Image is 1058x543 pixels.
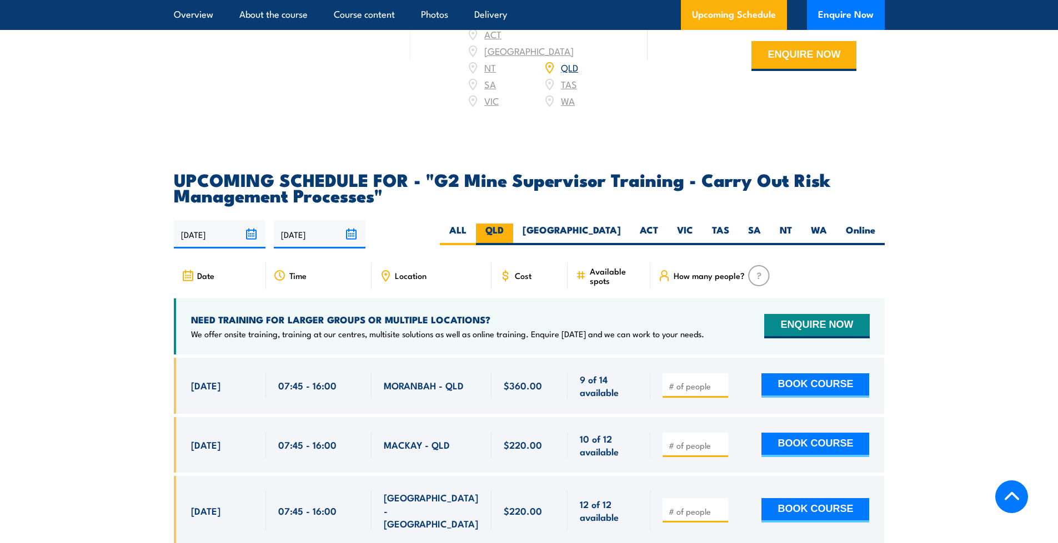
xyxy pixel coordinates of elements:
[289,271,307,280] span: Time
[513,224,630,245] label: [GEOGRAPHIC_DATA]
[174,220,265,248] input: From date
[504,379,542,392] span: $360.00
[504,504,542,517] span: $220.00
[278,504,337,517] span: 07:45 - 16:00
[801,224,836,245] label: WA
[384,438,450,451] span: MACKAY - QLD
[836,224,885,245] label: Online
[761,498,869,522] button: BOOK COURSE
[476,224,513,245] label: QLD
[395,271,427,280] span: Location
[197,271,214,280] span: Date
[384,491,479,530] span: [GEOGRAPHIC_DATA] - [GEOGRAPHIC_DATA]
[515,271,531,280] span: Cost
[191,504,220,517] span: [DATE]
[504,438,542,451] span: $220.00
[384,379,464,392] span: MORANBAH - QLD
[668,224,703,245] label: VIC
[669,506,724,517] input: # of people
[580,498,638,524] span: 12 of 12 available
[669,440,724,451] input: # of people
[674,271,745,280] span: How many people?
[590,266,643,285] span: Available spots
[191,313,704,326] h4: NEED TRAINING FOR LARGER GROUPS OR MULTIPLE LOCATIONS?
[580,373,638,399] span: 9 of 14 available
[751,41,856,71] button: ENQUIRE NOW
[191,328,704,339] p: We offer onsite training, training at our centres, multisite solutions as well as online training...
[580,432,638,458] span: 10 of 12 available
[561,60,578,74] a: QLD
[278,379,337,392] span: 07:45 - 16:00
[761,373,869,398] button: BOOK COURSE
[764,314,869,338] button: ENQUIRE NOW
[739,224,770,245] label: SA
[174,171,885,202] h2: UPCOMING SCHEDULE FOR - "G2 Mine Supervisor Training - Carry Out Risk Management Processes"
[761,433,869,457] button: BOOK COURSE
[669,380,724,392] input: # of people
[191,438,220,451] span: [DATE]
[770,224,801,245] label: NT
[274,220,365,248] input: To date
[630,224,668,245] label: ACT
[703,224,739,245] label: TAS
[440,224,476,245] label: ALL
[191,379,220,392] span: [DATE]
[278,438,337,451] span: 07:45 - 16:00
